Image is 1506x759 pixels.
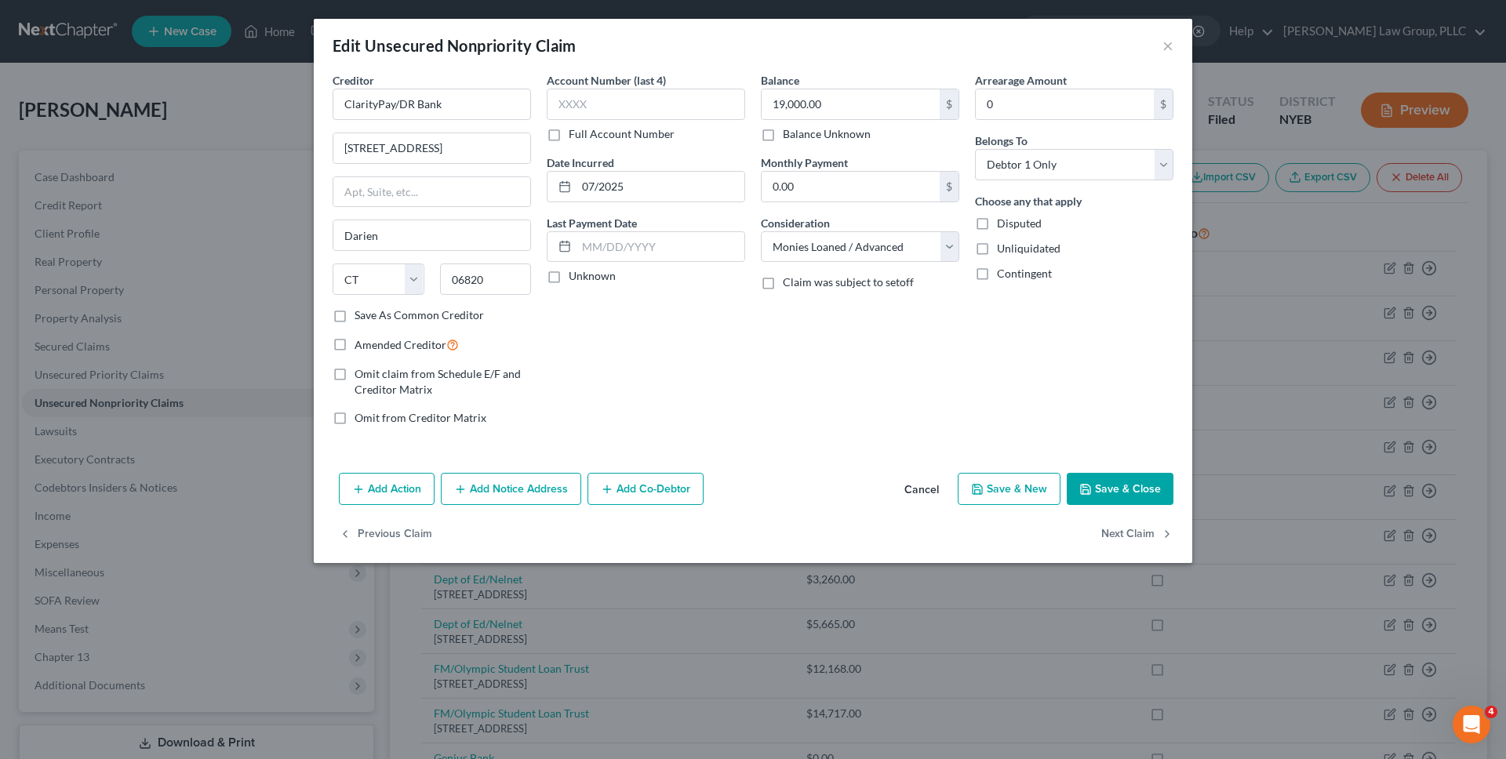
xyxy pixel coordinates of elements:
span: 4 [1485,706,1497,718]
label: Consideration [761,215,830,231]
button: Save & New [958,473,1060,506]
button: Previous Claim [339,517,432,550]
input: XXXX [547,89,745,120]
span: Disputed [997,216,1042,230]
div: $ [1154,89,1173,119]
label: Balance Unknown [783,126,871,142]
button: Add Action [339,473,435,506]
label: Arrearage Amount [975,72,1067,89]
label: Account Number (last 4) [547,72,666,89]
div: $ [940,172,959,202]
input: MM/DD/YYYY [577,232,744,262]
button: Save & Close [1067,473,1173,506]
input: Enter city... [333,220,530,250]
label: Unknown [569,268,616,284]
label: Balance [761,72,799,89]
label: Full Account Number [569,126,675,142]
label: Monthly Payment [761,154,848,171]
span: Creditor [333,74,374,87]
button: Cancel [892,474,951,506]
button: × [1162,36,1173,55]
span: Amended Creditor [355,338,446,351]
input: MM/DD/YYYY [577,172,744,202]
span: Omit from Creditor Matrix [355,411,486,424]
input: 0.00 [762,89,940,119]
div: $ [940,89,959,119]
span: Belongs To [975,134,1028,147]
label: Date Incurred [547,154,614,171]
input: Enter address... [333,133,530,163]
input: Apt, Suite, etc... [333,177,530,207]
button: Add Co-Debtor [587,473,704,506]
input: 0.00 [762,172,940,202]
label: Last Payment Date [547,215,637,231]
span: Unliquidated [997,241,1060,255]
span: Omit claim from Schedule E/F and Creditor Matrix [355,367,521,396]
button: Next Claim [1101,517,1173,550]
label: Choose any that apply [975,193,1082,209]
button: Add Notice Address [441,473,581,506]
input: 0.00 [976,89,1154,119]
input: Search creditor by name... [333,89,531,120]
span: Contingent [997,267,1052,280]
span: Claim was subject to setoff [783,275,914,289]
div: Edit Unsecured Nonpriority Claim [333,34,577,56]
label: Save As Common Creditor [355,307,484,323]
input: Enter zip... [440,263,532,295]
iframe: Intercom live chat [1453,706,1490,743]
